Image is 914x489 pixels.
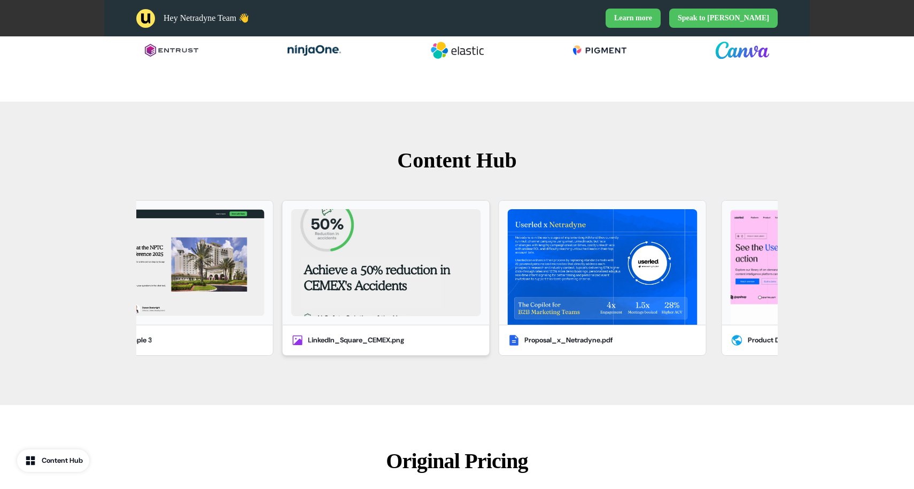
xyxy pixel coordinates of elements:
a: Learn more [606,9,661,28]
p: Original Pricing [386,448,528,475]
button: NetraDyne x Blue DartContent Example 3 [65,200,273,356]
div: Product Demo Library | Userled [748,335,847,346]
button: Content Hub [17,449,89,472]
img: LinkedIn_Square_CEMEX.png [291,209,481,316]
div: Proposal_x_Netradyne.pdf [524,335,613,346]
img: Proposal_x_Netradyne.pdf [507,209,697,325]
div: Content Hub [42,455,83,466]
img: NetraDyne x Blue Dart [74,209,264,316]
a: Speak to [PERSON_NAME] [669,9,778,28]
div: LinkedIn_Square_CEMEX.png [308,335,404,346]
button: LinkedIn_Square_CEMEX.pngLinkedIn_Square_CEMEX.png [282,200,490,356]
p: Content Hub [136,144,778,177]
p: Hey Netradyne Team 👋 [164,12,249,25]
button: Proposal_x_Netradyne.pdfProposal_x_Netradyne.pdf [498,200,706,356]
